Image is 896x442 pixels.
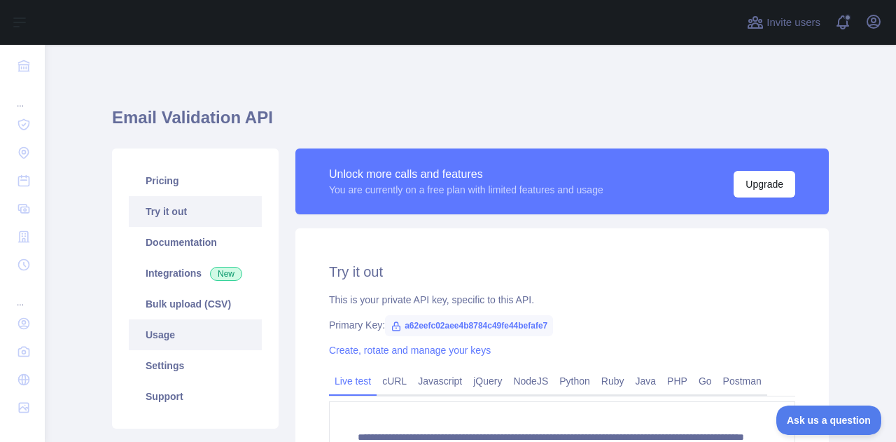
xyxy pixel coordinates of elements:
[129,381,262,412] a: Support
[554,370,596,392] a: Python
[661,370,693,392] a: PHP
[11,280,34,308] div: ...
[112,106,829,140] h1: Email Validation API
[329,262,795,282] h2: Try it out
[129,227,262,258] a: Documentation
[385,315,553,336] span: a62eefc02aee4b8784c49fe44befafe7
[329,370,377,392] a: Live test
[210,267,242,281] span: New
[744,11,823,34] button: Invite users
[596,370,630,392] a: Ruby
[507,370,554,392] a: NodeJS
[377,370,412,392] a: cURL
[129,165,262,196] a: Pricing
[129,319,262,350] a: Usage
[468,370,507,392] a: jQuery
[329,345,491,356] a: Create, rotate and manage your keys
[129,289,262,319] a: Bulk upload (CSV)
[129,196,262,227] a: Try it out
[129,258,262,289] a: Integrations New
[329,293,795,307] div: This is your private API key, specific to this API.
[329,183,603,197] div: You are currently on a free plan with limited features and usage
[329,318,795,332] div: Primary Key:
[734,171,795,198] button: Upgrade
[630,370,662,392] a: Java
[717,370,767,392] a: Postman
[412,370,468,392] a: Javascript
[766,15,820,31] span: Invite users
[776,406,882,435] iframe: Toggle Customer Support
[11,81,34,109] div: ...
[329,166,603,183] div: Unlock more calls and features
[693,370,717,392] a: Go
[129,350,262,381] a: Settings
